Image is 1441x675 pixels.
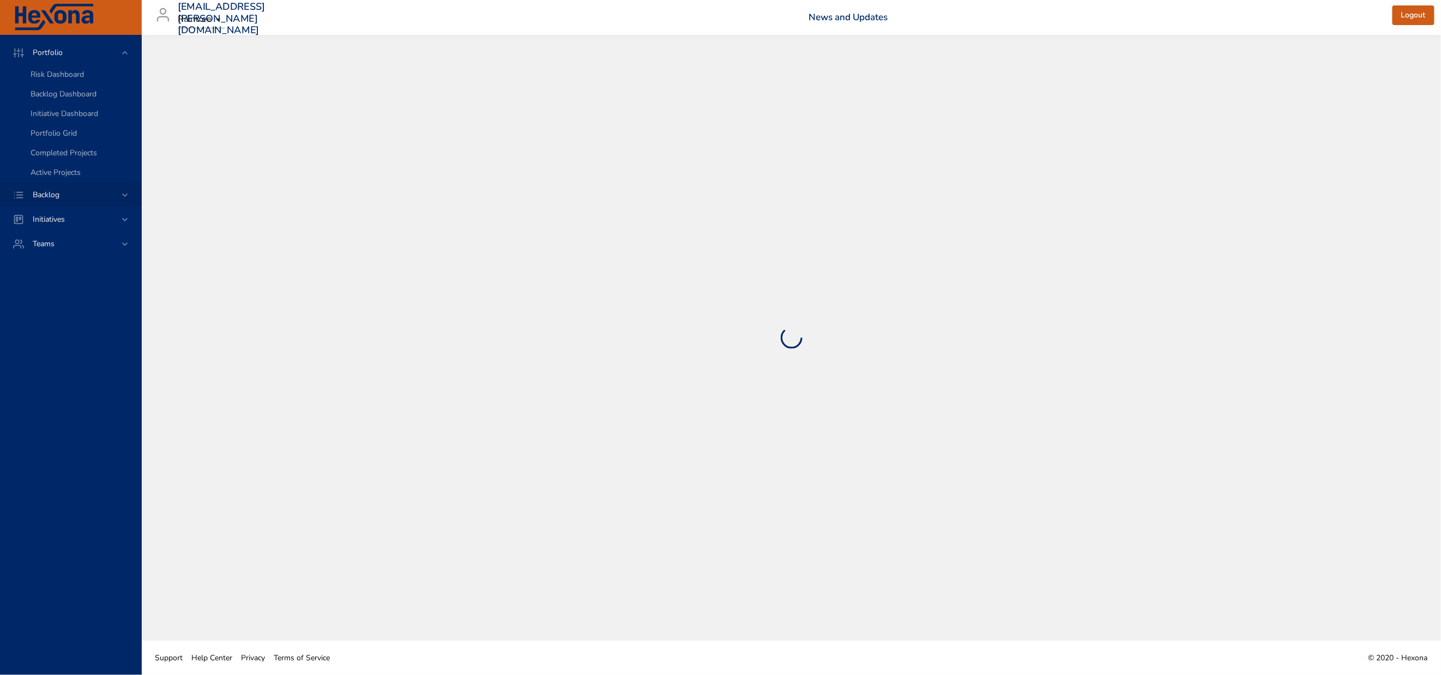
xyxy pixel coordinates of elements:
a: Support [150,646,187,670]
img: Hexona [13,4,95,31]
span: Risk Dashboard [31,69,84,80]
span: Completed Projects [31,148,97,158]
span: Help Center [191,653,232,663]
span: Teams [24,239,63,249]
span: Support [155,653,183,663]
div: Raintree [178,11,225,28]
span: Initiatives [24,214,74,224]
span: © 2020 - Hexona [1368,653,1428,663]
span: Privacy [241,653,265,663]
a: Terms of Service [269,646,334,670]
span: Portfolio Grid [31,128,77,138]
a: Help Center [187,646,237,670]
span: Terms of Service [274,653,330,663]
h3: [EMAIL_ADDRESS][PERSON_NAME][DOMAIN_NAME] [178,1,266,37]
a: Privacy [237,646,269,670]
span: Initiative Dashboard [31,108,98,119]
span: Portfolio [24,47,71,58]
button: Logout [1392,5,1434,26]
span: Active Projects [31,167,81,178]
span: Backlog Dashboard [31,89,97,99]
span: Logout [1401,9,1426,22]
span: Backlog [24,190,68,200]
a: News and Updates [809,11,888,23]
